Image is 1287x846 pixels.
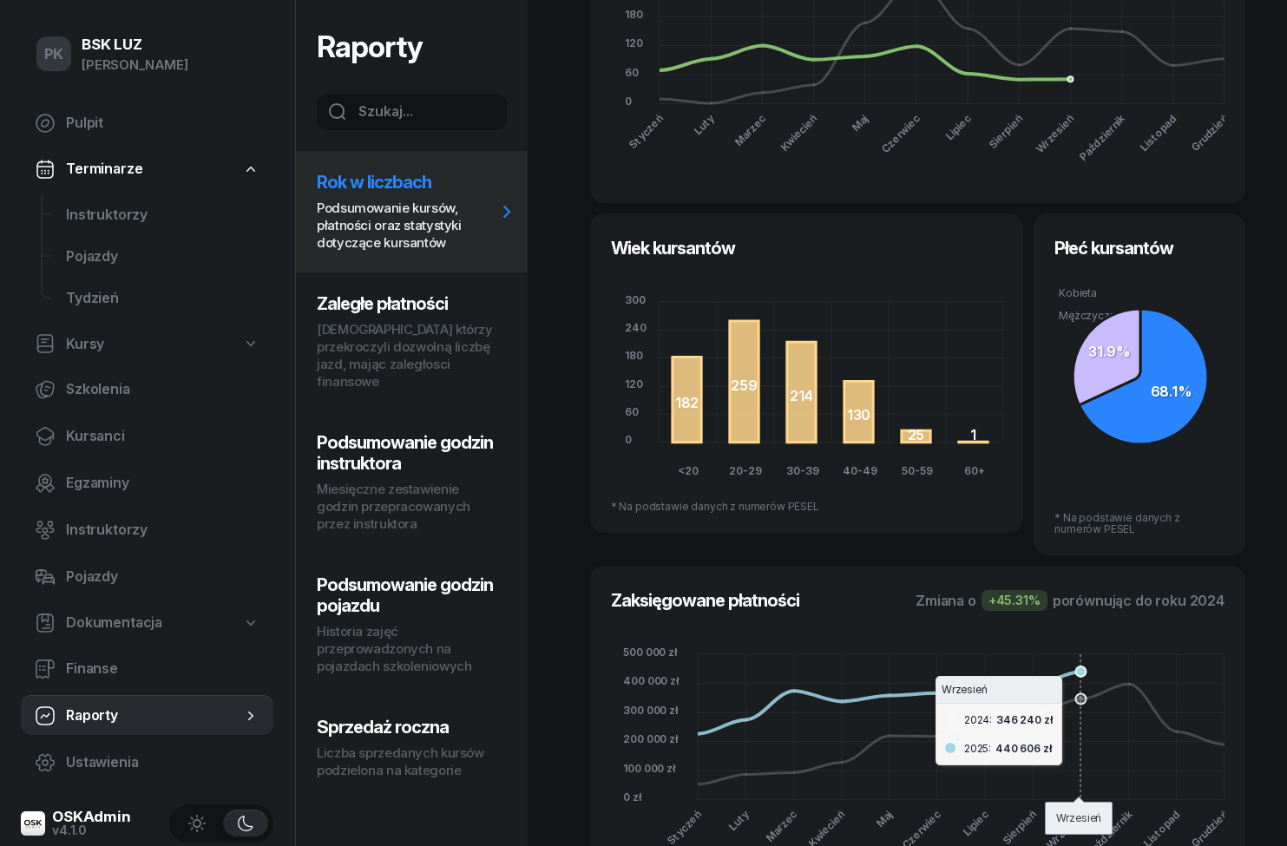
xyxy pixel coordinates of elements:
tspan: 60 [625,66,639,79]
tspan: 60+ [964,464,985,477]
tspan: 200 000 zł [623,732,679,745]
p: Liczba sprzedanych kursów podzielona na kategorie [317,744,496,779]
a: Pojazdy [21,556,273,598]
span: Szkolenia [66,378,259,401]
a: Raporty [21,695,273,737]
h3: Płeć kursantów [1054,234,1173,262]
tspan: Luty [692,112,717,137]
span: Tydzień [66,287,259,310]
tspan: 180 [625,349,643,362]
div: OSKAdmin [52,810,131,824]
button: Rok w liczbachPodsumowanie kursów, płatności oraz statystyki dotyczące kursantów [296,151,528,272]
h3: Wiek kursantów [611,234,735,262]
a: Kursanci [21,416,273,457]
span: PK [44,47,64,62]
span: Kursanci [66,425,259,448]
span: Finanse [66,658,259,680]
a: Egzaminy [21,462,273,504]
tspan: Sierpień [986,112,1025,151]
span: porównując do roku 2024 [1053,590,1225,611]
tspan: 300 000 zł [623,704,679,717]
a: Dokumentacja [21,603,273,643]
h3: Zaległe płatności [317,293,496,314]
tspan: Wrzesień [1033,112,1076,155]
tspan: Listopad [1138,112,1179,154]
a: Finanse [21,648,273,690]
tspan: Lipiec [942,112,973,142]
span: Terminarze [66,158,142,180]
tspan: 20-29 [729,464,761,477]
span: Zmiana o [916,590,976,611]
a: Pulpit [21,102,273,144]
input: Szukaj... [317,94,507,130]
span: Kobieta [1046,286,1097,299]
tspan: Luty [726,808,752,833]
tspan: 240 [625,321,647,334]
tspan: <20 [678,464,699,477]
button: Sprzedaż rocznaLiczba sprzedanych kursów podzielona na kategorie [296,696,528,800]
img: logo-xs@2x.png [21,811,45,836]
tspan: 180 [625,8,643,21]
h3: Podsumowanie godzin pojazdu [317,574,496,616]
div: [PERSON_NAME] [82,54,188,76]
tspan: Maj [849,112,870,134]
span: Ustawienia [66,751,259,774]
span: Dokumentacja [66,612,162,634]
span: + [988,593,996,608]
button: Podsumowanie godzin instruktoraMiesięczne zestawienie godzin przepracowanych przez instruktora [296,411,528,554]
tspan: 120 [625,377,643,390]
tspan: 400 000 zł [623,674,680,687]
a: Instruktorzy [21,509,273,551]
span: Mężczyczna [1046,309,1121,322]
a: Tydzień [52,278,273,319]
tspan: Styczeń [626,112,665,151]
tspan: Maj [873,808,895,830]
h3: Podsumowanie godzin instruktora [317,432,496,474]
p: Miesięczne zestawienie godzin przepracowanych przez instruktora [317,481,496,533]
h1: Raporty [317,31,423,62]
h3: Rok w liczbach [317,172,496,193]
tspan: 100 000 zł [623,762,676,775]
tspan: Marzec [763,808,799,844]
a: Instruktorzy [52,194,273,236]
a: Kursy [21,325,273,364]
div: v4.1.0 [52,824,131,836]
tspan: 0 [625,433,632,446]
tspan: 300 [625,293,646,306]
tspan: 50-59 [902,464,932,477]
tspan: Czerwiec [878,112,922,155]
div: BSK LUZ [82,37,188,52]
span: Instruktorzy [66,204,259,226]
tspan: Lipiec [960,808,990,838]
p: Historia zajęć przeprowadzonych na pojazdach szkoleniowych [317,623,496,675]
span: Raporty [66,705,242,727]
a: Pojazdy [52,236,273,278]
a: Ustawienia [21,742,273,784]
tspan: 30-39 [786,464,818,477]
p: Podsumowanie kursów, płatności oraz statystyki dotyczące kursantów [317,200,496,252]
tspan: 60 [625,405,639,418]
span: Pojazdy [66,246,259,268]
a: Szkolenia [21,369,273,410]
button: Podsumowanie godzin pojazduHistoria zajęć przeprowadzonych na pojazdach szkoleniowych [296,554,528,696]
span: Kursy [66,333,104,356]
span: Pulpit [66,112,259,134]
span: Instruktorzy [66,519,259,541]
a: Terminarze [21,149,273,189]
div: * Na podstawie danych z numerów PESEL [611,480,1003,512]
div: * Na podstawie danych z numerów PESEL [1054,491,1225,534]
h3: Sprzedaż roczna [317,717,496,738]
tspan: Marzec [732,112,768,148]
tspan: Październik [1076,112,1127,163]
tspan: 0 [625,95,632,108]
tspan: 40-49 [843,464,877,477]
p: [DEMOGRAPHIC_DATA] którzy przekroczyli dozwolną liczbę jazd, mając zaległosci finansowe [317,321,496,390]
tspan: Grudzień [1189,112,1231,154]
h3: Zaksięgowane płatności [611,587,799,614]
tspan: 0 zł [623,791,642,804]
span: Pojazdy [66,566,259,588]
tspan: 500 000 zł [623,646,678,659]
tspan: Kwiecień [778,112,819,154]
tspan: 120 [625,36,643,49]
span: Egzaminy [66,472,259,495]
